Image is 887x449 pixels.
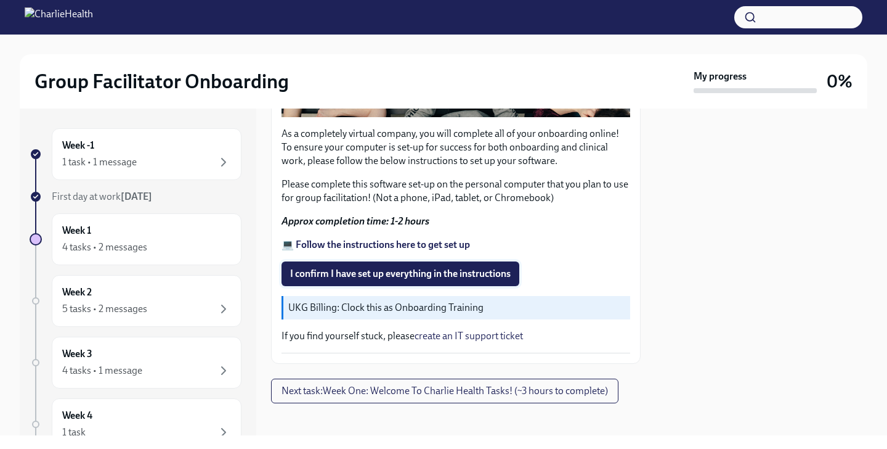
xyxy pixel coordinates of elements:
[62,241,147,254] div: 4 tasks • 2 messages
[30,213,241,265] a: Week 14 tasks • 2 messages
[281,127,630,168] p: As a completely virtual company, you will complete all of your onboarding online! To ensure your ...
[52,191,152,202] span: First day at work
[62,409,92,422] h6: Week 4
[827,70,853,93] h3: 0%
[62,302,147,316] div: 5 tasks • 2 messages
[30,337,241,389] a: Week 34 tasks • 1 message
[62,364,142,377] div: 4 tasks • 1 message
[281,178,630,205] p: Please complete this software set-up on the personal computer that you plan to use for group faci...
[271,379,618,403] button: Next task:Week One: Welcome To Charlie Health Tasks! (~3 hours to complete)
[290,268,511,280] span: I confirm I have set up everything in the instructions
[281,239,470,250] a: 💻 Follow the instructions here to get set up
[62,139,94,152] h6: Week -1
[288,301,625,315] p: UKG Billing: Clock this as Onboarding Training
[30,190,241,204] a: First day at work[DATE]
[121,191,152,202] strong: [DATE]
[694,70,747,83] strong: My progress
[415,330,523,342] a: create an IT support ticket
[25,7,93,27] img: CharlieHealth
[281,215,429,227] strong: Approx completion time: 1-2 hours
[281,329,630,343] p: If you find yourself stuck, please
[30,275,241,327] a: Week 25 tasks • 2 messages
[62,224,91,237] h6: Week 1
[62,155,137,169] div: 1 task • 1 message
[62,286,92,299] h6: Week 2
[281,385,608,397] span: Next task : Week One: Welcome To Charlie Health Tasks! (~3 hours to complete)
[281,262,519,286] button: I confirm I have set up everything in the instructions
[62,426,86,439] div: 1 task
[30,128,241,180] a: Week -11 task • 1 message
[34,69,289,94] h2: Group Facilitator Onboarding
[62,347,92,361] h6: Week 3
